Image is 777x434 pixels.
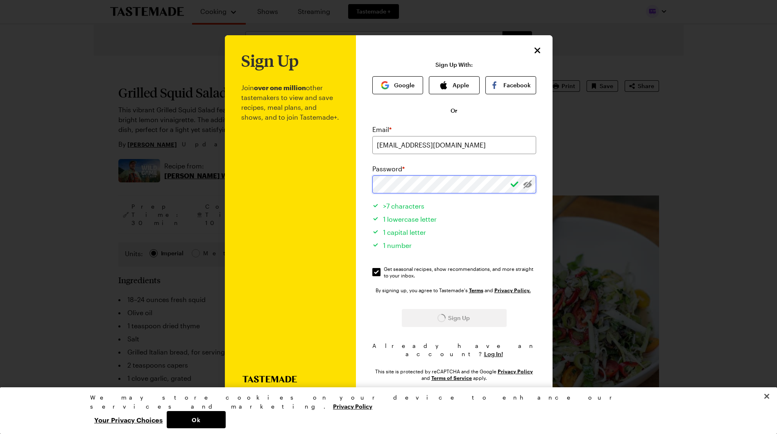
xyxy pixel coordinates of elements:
label: Email [372,125,392,134]
div: By signing up, you agree to Tastemade's and [376,286,533,294]
div: This site is protected by reCAPTCHA and the Google and apply. [372,368,536,381]
div: Privacy [90,393,680,428]
button: Apple [429,76,480,94]
a: Tastemade Privacy Policy [494,286,531,293]
b: over one million [254,84,306,91]
p: Join other tastemakers to view and save recipes, meal plans, and shows, and to join Tastemade+. [241,70,340,376]
button: Google [372,76,423,94]
button: Close [532,45,543,56]
p: Sign Up With: [435,61,473,68]
span: 1 lowercase letter [383,215,437,223]
div: We may store cookies on your device to enhance our services and marketing. [90,393,680,411]
a: Google Terms of Service [431,374,472,381]
label: Password [372,164,405,174]
a: Google Privacy Policy [498,368,533,375]
span: Or [451,107,458,115]
button: Log In! [484,350,503,358]
span: Already have an account? [372,342,536,357]
input: Get seasonal recipes, show recommendations, and more straight to your inbox. [372,268,381,276]
a: More information about your privacy, opens in a new tab [333,402,372,410]
a: Tastemade Terms of Service [469,286,483,293]
span: 1 capital letter [383,228,426,236]
span: >7 characters [383,202,424,210]
button: Facebook [485,76,536,94]
span: 1 number [383,241,412,249]
button: Close [758,387,776,405]
h1: Sign Up [241,52,299,70]
span: Get seasonal recipes, show recommendations, and more straight to your inbox. [384,266,537,279]
button: Your Privacy Choices [90,411,167,428]
button: Ok [167,411,226,428]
